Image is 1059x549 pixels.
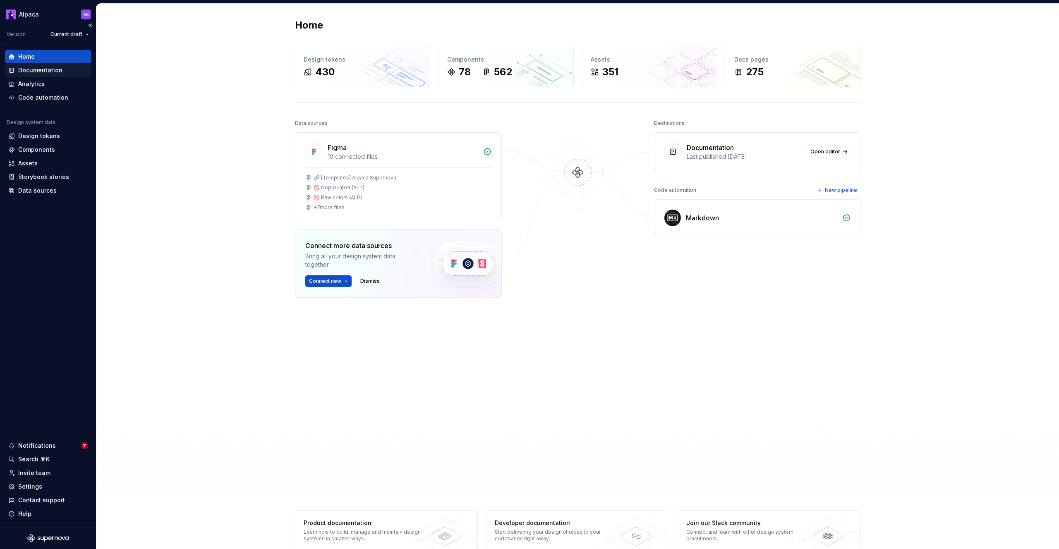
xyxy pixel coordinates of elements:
[447,55,565,64] div: Components
[328,143,347,153] div: Figma
[18,66,62,74] div: Documentation
[314,204,345,211] div: + 7 more files
[305,241,417,251] div: Connect more data sources
[18,53,35,61] div: Home
[18,132,60,140] div: Design tokens
[654,184,696,196] div: Code automation
[686,529,807,542] div: Connect and learn with other design system practitioners.
[495,529,615,542] div: Start delivering your design choices to your codebases right away.
[6,10,16,19] img: 003f14f4-5683-479b-9942-563e216bc167.png
[459,65,471,79] div: 78
[582,47,717,87] a: Assets351
[5,77,91,91] a: Analytics
[687,153,802,161] div: Last published [DATE]
[687,143,734,153] div: Documentation
[27,534,69,542] svg: Supernova Logo
[295,47,430,87] a: Design tokens430
[18,510,31,518] div: Help
[810,148,840,155] span: Open editor
[295,132,502,221] a: Figma10 connected files🔗 [Templates] Alpaca Supernova🚫 Deprecated (ALP)🚫 Raw colors (ALP)+7more f...
[726,47,861,87] a: Docs pages275
[5,507,91,520] button: Help
[47,29,93,40] button: Current draft
[18,146,55,154] div: Components
[815,184,861,196] button: New pipeline
[5,453,91,466] button: Search ⌘K
[5,480,91,493] a: Settings
[686,213,719,223] div: Markdown
[5,50,91,63] a: Home
[7,119,55,126] div: Design system data
[19,10,39,19] div: Alpaca
[654,117,685,129] div: Destinations
[304,519,424,527] div: Product documentation
[84,11,89,18] div: ES
[18,496,65,504] div: Contact support
[309,278,341,284] span: Connect new
[602,65,618,79] div: 351
[438,47,574,87] a: Components78562
[18,186,57,195] div: Data sources
[5,439,91,452] button: Notifications7
[50,31,82,38] span: Current draft
[5,143,91,156] a: Components
[81,442,88,449] span: 7
[5,170,91,184] a: Storybook stories
[295,19,323,32] h2: Home
[494,65,512,79] div: 562
[84,19,96,31] button: Collapse sidebar
[5,64,91,77] a: Documentation
[746,65,764,79] div: 275
[18,482,42,491] div: Settings
[5,157,91,170] a: Assets
[18,455,50,463] div: Search ⌘K
[18,442,56,450] div: Notifications
[686,519,807,527] div: Join our Slack community
[5,494,91,507] button: Contact support
[314,184,364,191] div: 🚫 Deprecated (ALP)
[304,55,422,64] div: Design tokens
[495,519,615,527] div: Developer documentation
[5,466,91,480] a: Invite team
[7,31,26,38] div: Version
[18,159,38,167] div: Assets
[304,529,424,542] div: Learn how to build, manage and maintain design systems in smarter ways.
[5,91,91,104] a: Code automation
[5,184,91,197] a: Data sources
[305,275,352,287] button: Connect new
[357,275,383,287] button: Dismiss
[360,278,380,284] span: Dismiss
[18,93,68,102] div: Code automation
[18,469,50,477] div: Invite team
[295,117,328,129] div: Data sources
[18,80,45,88] div: Analytics
[807,146,851,158] a: Open editor
[5,129,91,143] a: Design tokens
[314,174,396,181] div: 🔗 [Templates] Alpaca Supernova
[315,65,335,79] div: 430
[305,252,417,269] div: Bring all your design system data together.
[328,153,478,161] div: 10 connected files
[314,194,362,201] div: 🚫 Raw colors (ALP)
[734,55,852,64] div: Docs pages
[2,5,94,23] button: AlpacaES
[591,55,709,64] div: Assets
[825,187,857,193] span: New pipeline
[18,173,69,181] div: Storybook stories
